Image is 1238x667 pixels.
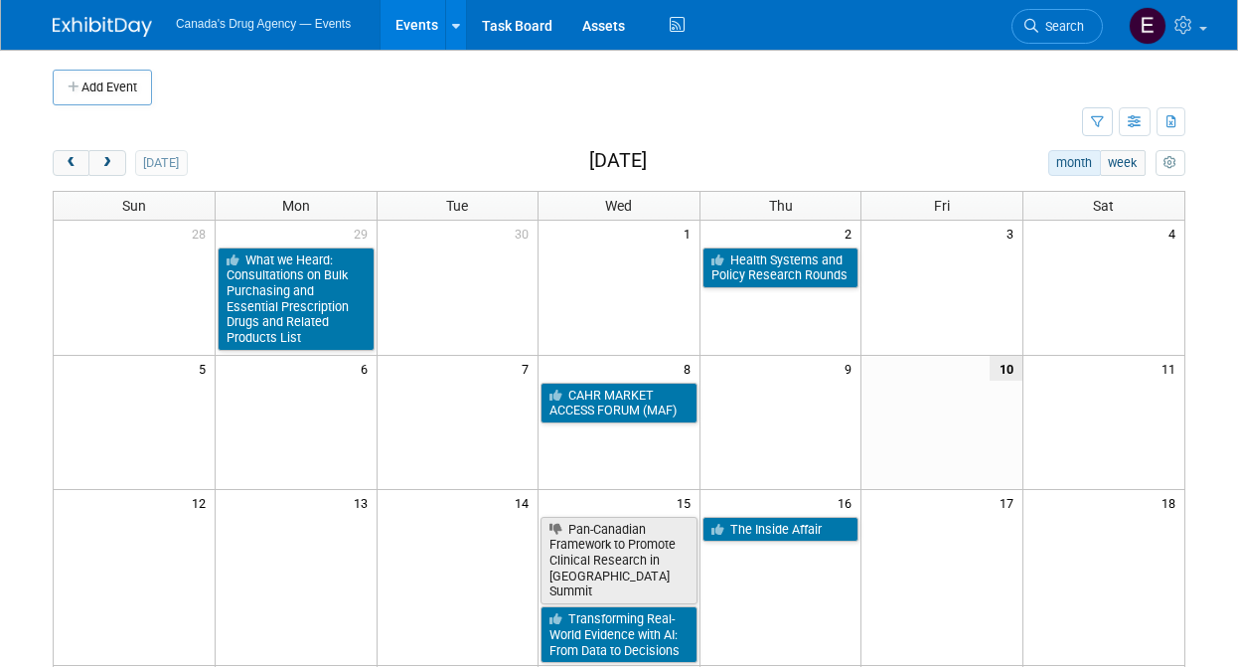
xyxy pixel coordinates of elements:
[702,248,859,288] a: Health Systems and Policy Research Rounds
[513,490,538,515] span: 14
[359,356,377,381] span: 6
[53,70,152,105] button: Add Event
[998,490,1022,515] span: 17
[446,198,468,214] span: Tue
[675,490,699,515] span: 15
[934,198,950,214] span: Fri
[1038,19,1084,34] span: Search
[682,356,699,381] span: 8
[1048,150,1101,176] button: month
[190,490,215,515] span: 12
[513,221,538,246] span: 30
[541,606,697,663] a: Transforming Real-World Evidence with AI: From Data to Decisions
[1129,7,1166,45] img: External Events
[605,198,632,214] span: Wed
[589,150,647,172] h2: [DATE]
[682,221,699,246] span: 1
[352,221,377,246] span: 29
[352,490,377,515] span: 13
[190,221,215,246] span: 28
[843,221,860,246] span: 2
[1160,490,1184,515] span: 18
[1093,198,1114,214] span: Sat
[135,150,188,176] button: [DATE]
[1005,221,1022,246] span: 3
[197,356,215,381] span: 5
[990,356,1022,381] span: 10
[88,150,125,176] button: next
[218,248,375,351] a: What we Heard: Consultations on Bulk Purchasing and Essential Prescription Drugs and Related Prod...
[53,150,89,176] button: prev
[1100,150,1146,176] button: week
[541,383,697,423] a: CAHR MARKET ACCESS FORUM (MAF)
[1011,9,1103,44] a: Search
[1156,150,1185,176] button: myCustomButton
[176,17,351,31] span: Canada's Drug Agency — Events
[122,198,146,214] span: Sun
[769,198,793,214] span: Thu
[53,17,152,37] img: ExhibitDay
[1160,356,1184,381] span: 11
[836,490,860,515] span: 16
[1166,221,1184,246] span: 4
[282,198,310,214] span: Mon
[702,517,859,543] a: The Inside Affair
[1163,157,1176,170] i: Personalize Calendar
[541,517,697,605] a: Pan-Canadian Framework to Promote Clinical Research in [GEOGRAPHIC_DATA] Summit
[520,356,538,381] span: 7
[843,356,860,381] span: 9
